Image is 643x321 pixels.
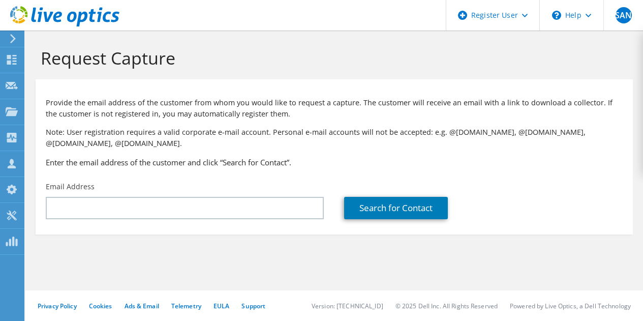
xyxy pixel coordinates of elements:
[344,197,448,219] a: Search for Contact
[125,302,159,310] a: Ads & Email
[395,302,498,310] li: © 2025 Dell Inc. All Rights Reserved
[46,182,95,192] label: Email Address
[46,127,623,149] p: Note: User registration requires a valid corporate e-mail account. Personal e-mail accounts will ...
[616,7,632,23] span: SAN
[38,302,77,310] a: Privacy Policy
[510,302,631,310] li: Powered by Live Optics, a Dell Technology
[213,302,229,310] a: EULA
[89,302,112,310] a: Cookies
[46,157,623,168] h3: Enter the email address of the customer and click “Search for Contact”.
[312,302,383,310] li: Version: [TECHNICAL_ID]
[552,11,561,20] svg: \n
[41,47,623,69] h1: Request Capture
[241,302,265,310] a: Support
[46,97,623,120] p: Provide the email address of the customer from whom you would like to request a capture. The cust...
[171,302,201,310] a: Telemetry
